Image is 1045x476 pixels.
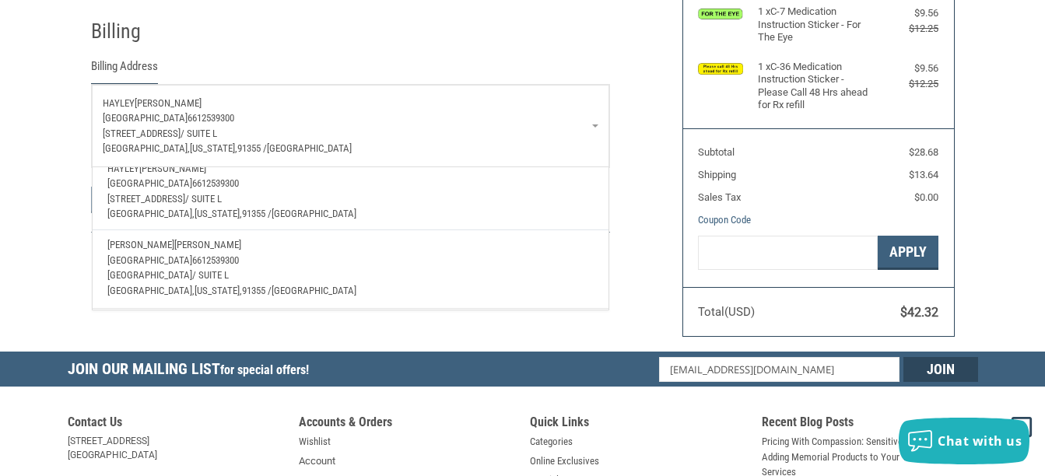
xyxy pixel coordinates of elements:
span: [US_STATE], [195,285,242,296]
a: Online Exclusives [530,453,599,469]
span: 6612539300 [188,112,234,124]
span: / Suite L [185,193,222,205]
h5: Contact Us [68,415,284,434]
span: [GEOGRAPHIC_DATA] [107,177,192,189]
a: [PERSON_NAME][PERSON_NAME][GEOGRAPHIC_DATA]6612539300[GEOGRAPHIC_DATA]/ SUITE L[GEOGRAPHIC_DATA],... [100,230,601,309]
span: [GEOGRAPHIC_DATA], [103,142,190,154]
h5: Quick Links [530,415,746,434]
span: for special offers! [220,362,309,377]
span: Sales Tax [698,191,741,203]
h5: Join Our Mailing List [68,352,317,391]
a: Wishlist [299,434,331,450]
legend: Billing Address [91,58,158,83]
div: $9.56 [878,5,938,21]
span: 91355 / [242,208,272,219]
a: Categories [530,434,573,450]
span: [GEOGRAPHIC_DATA] [272,285,356,296]
div: $12.25 [878,76,938,92]
h4: 1 x C-7 Medication Instruction Sticker - For The Eye [758,5,875,44]
span: $28.68 [909,146,938,158]
span: [STREET_ADDRESS] [107,193,185,205]
h5: Recent Blog Posts [762,415,978,434]
span: 91355 / [242,285,272,296]
h2: Payment [91,240,182,265]
a: Enter or select a different address [92,85,609,167]
a: Account [299,453,335,469]
a: Hayley[PERSON_NAME][GEOGRAPHIC_DATA]6612539300[STREET_ADDRESS]/ Suite L[GEOGRAPHIC_DATA],[US_STAT... [100,153,601,229]
span: [STREET_ADDRESS] [103,128,181,139]
span: Total (USD) [698,305,755,319]
span: [GEOGRAPHIC_DATA] [272,208,356,219]
span: Hayley [103,97,135,109]
div: $9.56 [878,61,938,76]
span: 6612539300 [192,254,239,266]
span: Subtotal [698,146,735,158]
span: [GEOGRAPHIC_DATA] [107,254,192,266]
h4: 1 x C-36 Medication Instruction Sticker - Please Call 48 Hrs ahead for Rx refill [758,61,875,111]
span: [GEOGRAPHIC_DATA], [107,208,195,219]
button: Continue [91,187,174,213]
span: [GEOGRAPHIC_DATA], [107,285,195,296]
span: [PERSON_NAME] [174,239,241,250]
h2: Billing [91,19,182,44]
span: $13.64 [909,169,938,180]
button: Apply [878,236,938,271]
button: Chat with us [899,418,1029,464]
h5: Accounts & Orders [299,415,515,434]
span: [GEOGRAPHIC_DATA] [267,142,352,154]
a: Coupon Code [698,214,751,226]
span: [US_STATE], [190,142,237,154]
span: Shipping [698,169,736,180]
span: $42.32 [900,305,938,320]
input: Email [659,357,899,382]
span: $0.00 [914,191,938,203]
span: [PERSON_NAME] [139,163,206,174]
span: / Suite L [181,128,217,139]
span: [GEOGRAPHIC_DATA] [107,269,192,281]
span: Hayley [107,163,139,174]
span: [PERSON_NAME] [135,97,202,109]
span: [US_STATE], [195,208,242,219]
span: / SUITE L [192,269,229,281]
span: [PERSON_NAME] [107,239,174,250]
div: $12.25 [878,21,938,37]
span: 91355 / [237,142,267,154]
input: Join [903,357,978,382]
span: 6612539300 [192,177,239,189]
span: [GEOGRAPHIC_DATA] [103,112,188,124]
input: Gift Certificate or Coupon Code [698,236,878,271]
span: Chat with us [938,432,1022,450]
